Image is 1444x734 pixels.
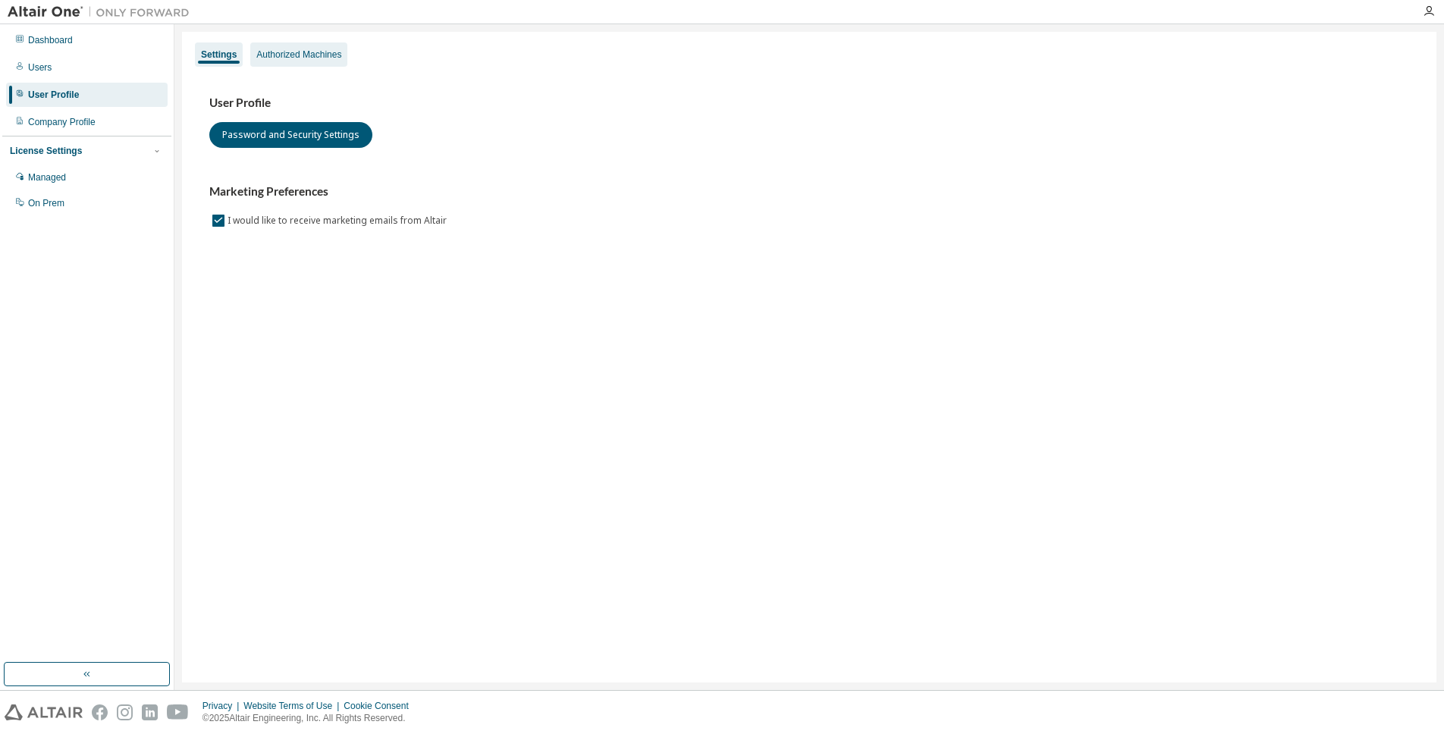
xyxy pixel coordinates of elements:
div: On Prem [28,197,64,209]
img: Altair One [8,5,197,20]
img: youtube.svg [167,704,189,720]
label: I would like to receive marketing emails from Altair [228,212,450,230]
div: Authorized Machines [256,49,341,61]
img: instagram.svg [117,704,133,720]
div: Privacy [202,700,243,712]
button: Password and Security Settings [209,122,372,148]
p: © 2025 Altair Engineering, Inc. All Rights Reserved. [202,712,418,725]
div: Company Profile [28,116,96,128]
div: Cookie Consent [344,700,417,712]
div: Settings [201,49,237,61]
div: Managed [28,171,66,183]
div: License Settings [10,145,82,157]
div: Website Terms of Use [243,700,344,712]
img: altair_logo.svg [5,704,83,720]
div: User Profile [28,89,79,101]
h3: Marketing Preferences [209,184,1409,199]
div: Users [28,61,52,74]
img: linkedin.svg [142,704,158,720]
div: Dashboard [28,34,73,46]
img: facebook.svg [92,704,108,720]
h3: User Profile [209,96,1409,111]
